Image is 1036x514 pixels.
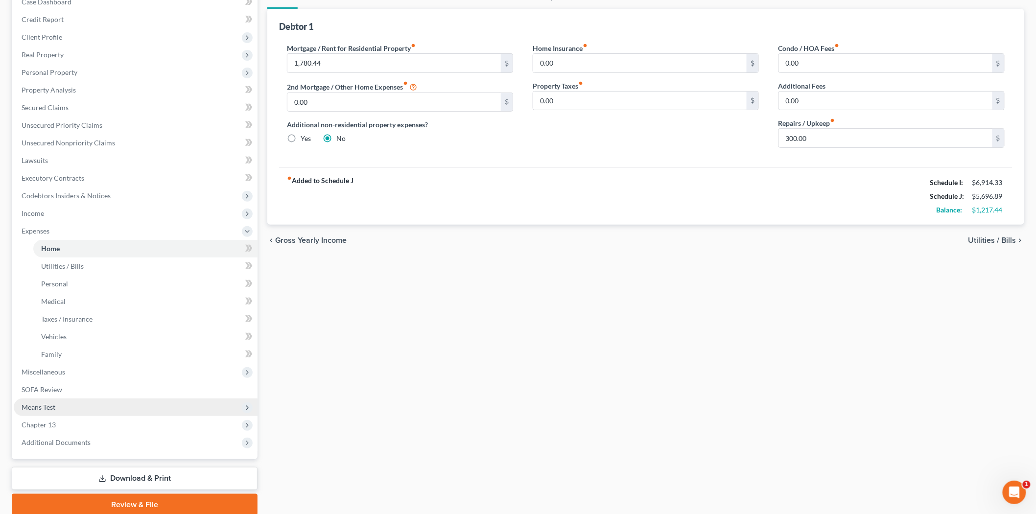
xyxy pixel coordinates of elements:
[22,421,56,429] span: Chapter 13
[287,93,501,112] input: --
[778,81,826,91] label: Additional Fees
[14,11,258,28] a: Credit Report
[411,43,416,48] i: fiber_manual_record
[930,192,965,200] strong: Schedule J:
[12,467,258,490] a: Download & Print
[779,129,992,147] input: --
[22,139,115,147] span: Unsecured Nonpriority Claims
[33,275,258,293] a: Personal
[22,174,84,182] span: Executory Contracts
[22,121,102,129] span: Unsecured Priority Claims
[41,350,62,358] span: Family
[533,92,747,110] input: --
[41,280,68,288] span: Personal
[22,156,48,164] span: Lawsuits
[336,134,346,143] label: No
[33,240,258,257] a: Home
[972,205,1005,215] div: $1,217.44
[22,86,76,94] span: Property Analysis
[972,178,1005,187] div: $6,914.33
[14,81,258,99] a: Property Analysis
[992,92,1004,110] div: $
[779,92,992,110] input: --
[22,33,62,41] span: Client Profile
[778,43,840,53] label: Condo / HOA Fees
[533,81,583,91] label: Property Taxes
[533,43,588,53] label: Home Insurance
[267,236,347,244] button: chevron_left Gross Yearly Income
[22,50,64,59] span: Real Property
[41,315,93,323] span: Taxes / Insurance
[501,54,513,72] div: $
[287,81,417,93] label: 2nd Mortgage / Other Home Expenses
[14,152,258,169] a: Lawsuits
[33,328,258,346] a: Vehicles
[747,54,758,72] div: $
[403,81,408,86] i: fiber_manual_record
[968,236,1016,244] span: Utilities / Bills
[41,297,66,305] span: Medical
[22,403,55,411] span: Means Test
[972,191,1005,201] div: $5,696.89
[41,244,60,253] span: Home
[22,227,49,235] span: Expenses
[830,118,835,123] i: fiber_manual_record
[583,43,588,48] i: fiber_manual_record
[279,21,313,32] div: Debtor 1
[1016,236,1024,244] i: chevron_right
[835,43,840,48] i: fiber_manual_record
[22,103,69,112] span: Secured Claims
[287,119,513,130] label: Additional non-residential property expenses?
[22,191,111,200] span: Codebtors Insiders & Notices
[22,209,44,217] span: Income
[778,118,835,128] label: Repairs / Upkeep
[1003,481,1026,504] iframe: Intercom live chat
[937,206,963,214] strong: Balance:
[33,293,258,310] a: Medical
[22,438,91,446] span: Additional Documents
[14,381,258,398] a: SOFA Review
[747,92,758,110] div: $
[287,176,353,217] strong: Added to Schedule J
[14,99,258,117] a: Secured Claims
[41,262,84,270] span: Utilities / Bills
[287,43,416,53] label: Mortgage / Rent for Residential Property
[779,54,992,72] input: --
[930,178,964,187] strong: Schedule I:
[33,310,258,328] a: Taxes / Insurance
[33,257,258,275] a: Utilities / Bills
[533,54,747,72] input: --
[22,68,77,76] span: Personal Property
[578,81,583,86] i: fiber_manual_record
[301,134,311,143] label: Yes
[992,54,1004,72] div: $
[41,332,67,341] span: Vehicles
[968,236,1024,244] button: Utilities / Bills chevron_right
[287,176,292,181] i: fiber_manual_record
[287,54,501,72] input: --
[992,129,1004,147] div: $
[14,117,258,134] a: Unsecured Priority Claims
[22,368,65,376] span: Miscellaneous
[501,93,513,112] div: $
[14,169,258,187] a: Executory Contracts
[1023,481,1031,489] span: 1
[33,346,258,363] a: Family
[14,134,258,152] a: Unsecured Nonpriority Claims
[22,385,62,394] span: SOFA Review
[267,236,275,244] i: chevron_left
[22,15,64,23] span: Credit Report
[275,236,347,244] span: Gross Yearly Income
